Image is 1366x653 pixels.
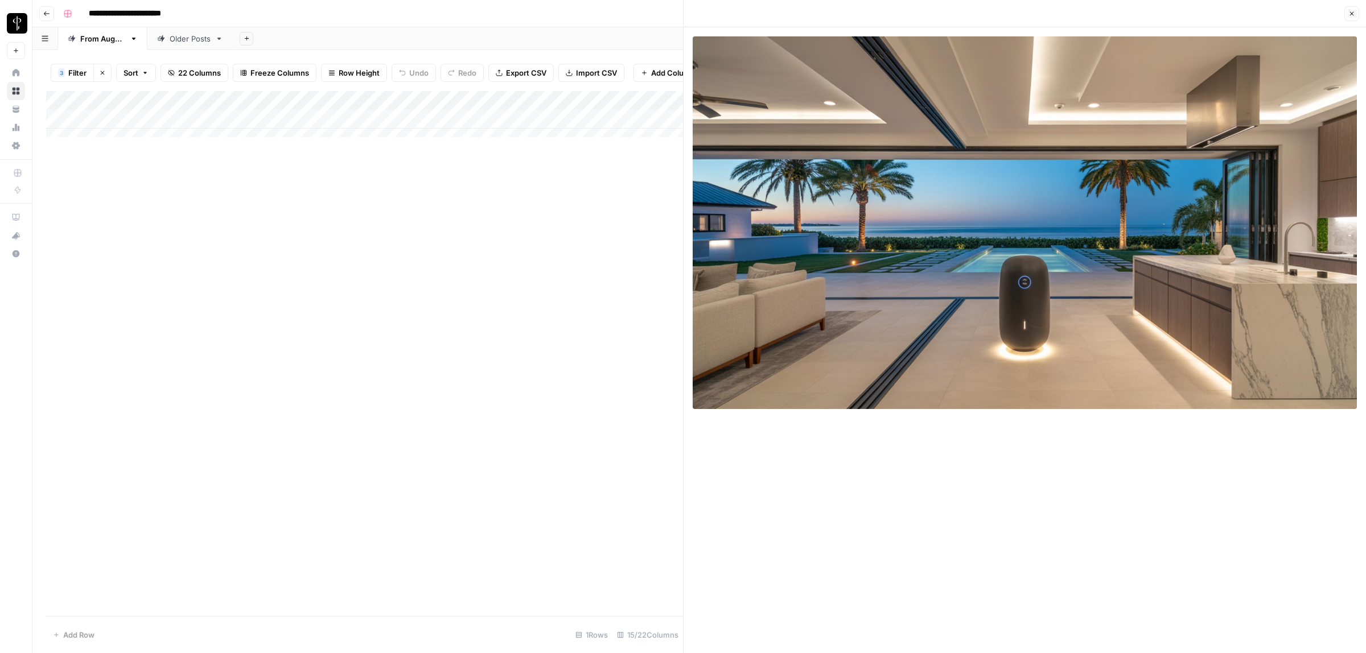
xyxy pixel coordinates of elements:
[488,64,554,82] button: Export CSV
[46,626,101,644] button: Add Row
[7,13,27,34] img: LP Production Workloads Logo
[7,100,25,118] a: Your Data
[116,64,156,82] button: Sort
[693,36,1357,409] img: Row/Cell
[233,64,316,82] button: Freeze Columns
[7,226,25,245] button: What's new?
[58,68,65,77] div: 3
[339,67,380,78] span: Row Height
[458,67,476,78] span: Redo
[7,9,25,38] button: Workspace: LP Production Workloads
[7,137,25,155] a: Settings
[321,64,387,82] button: Row Height
[124,67,138,78] span: Sort
[250,67,309,78] span: Freeze Columns
[161,64,228,82] button: 22 Columns
[7,118,25,137] a: Usage
[7,245,25,263] button: Help + Support
[571,626,612,644] div: 1 Rows
[68,67,87,78] span: Filter
[506,67,546,78] span: Export CSV
[441,64,484,82] button: Redo
[7,227,24,244] div: What's new?
[576,67,617,78] span: Import CSV
[60,68,63,77] span: 3
[7,82,25,100] a: Browse
[612,626,683,644] div: 15/22 Columns
[58,27,147,50] a: From [DATE]
[7,64,25,82] a: Home
[7,208,25,226] a: AirOps Academy
[178,67,221,78] span: 22 Columns
[633,64,702,82] button: Add Column
[392,64,436,82] button: Undo
[51,64,93,82] button: 3Filter
[558,64,624,82] button: Import CSV
[651,67,695,78] span: Add Column
[63,629,94,640] span: Add Row
[80,33,125,44] div: From [DATE]
[409,67,429,78] span: Undo
[147,27,233,50] a: Older Posts
[170,33,211,44] div: Older Posts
